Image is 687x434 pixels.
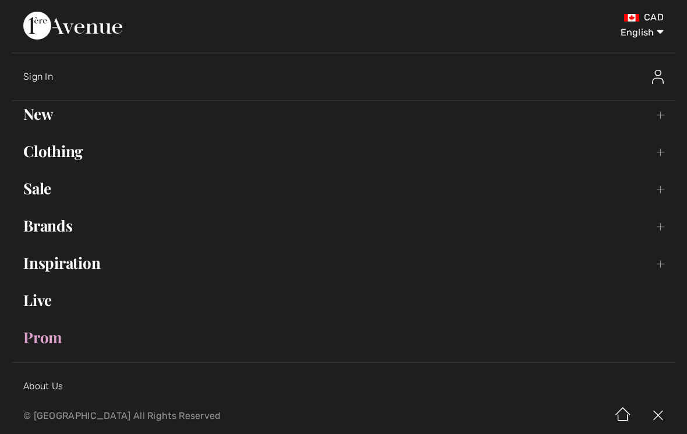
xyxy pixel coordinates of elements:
div: CAD [404,12,664,23]
a: Inspiration [12,250,675,276]
a: Sale [12,176,675,201]
img: Sign In [652,70,664,84]
a: Live [12,287,675,313]
p: © [GEOGRAPHIC_DATA] All Rights Reserved [23,412,403,420]
a: Brands [12,213,675,239]
img: Home [605,398,640,434]
a: Sign InSign In [23,58,675,95]
a: New [12,101,675,127]
a: About Us [23,380,63,392]
img: 1ère Avenue [23,12,122,40]
img: X [640,398,675,434]
a: Prom [12,325,675,350]
span: Sign In [23,71,53,82]
a: Clothing [12,138,675,164]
